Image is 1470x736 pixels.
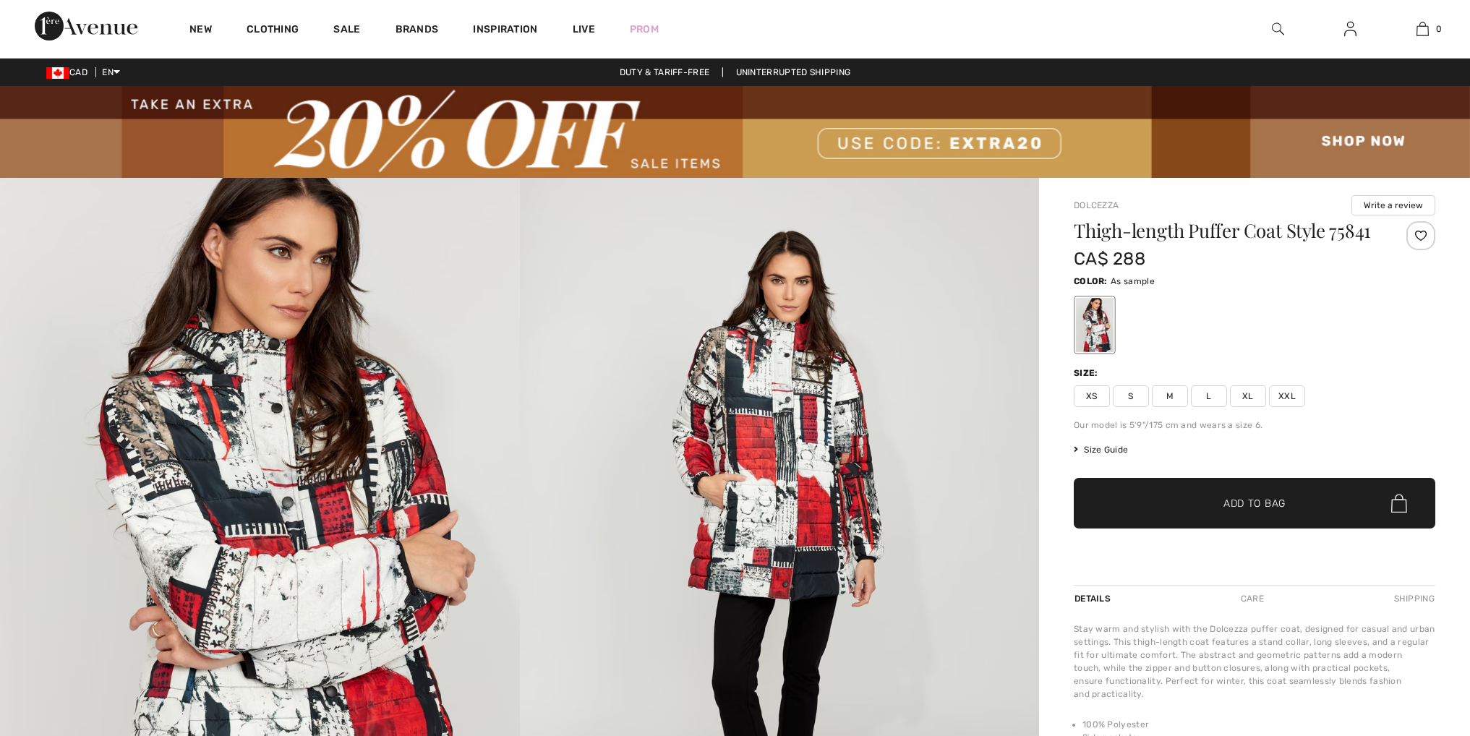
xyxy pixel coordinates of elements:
[1076,298,1114,352] div: As sample
[1074,200,1119,210] a: Dolcezza
[1152,385,1188,407] span: M
[46,67,93,77] span: CAD
[1074,478,1435,529] button: Add to Bag
[1074,249,1145,269] span: CA$ 288
[1074,221,1375,240] h1: Thigh-length Puffer Coat Style 75841
[630,22,659,37] a: Prom
[1074,419,1435,432] div: Our model is 5'9"/175 cm and wears a size 6.
[1269,385,1305,407] span: XXL
[1074,443,1128,456] span: Size Guide
[102,67,120,77] span: EN
[1351,195,1435,215] button: Write a review
[1344,20,1356,38] img: My Info
[473,23,537,38] span: Inspiration
[1436,22,1442,35] span: 0
[1390,586,1435,612] div: Shipping
[1387,20,1458,38] a: 0
[1074,622,1435,701] div: Stay warm and stylish with the Dolcezza puffer coat, designed for casual and urban settings. This...
[1391,494,1407,513] img: Bag.svg
[35,12,137,40] img: 1ère Avenue
[1333,20,1368,38] a: Sign In
[1416,20,1429,38] img: My Bag
[1113,385,1149,407] span: S
[247,23,299,38] a: Clothing
[1074,276,1108,286] span: Color:
[396,23,439,38] a: Brands
[1074,586,1114,612] div: Details
[1272,20,1284,38] img: search the website
[1074,385,1110,407] span: XS
[573,22,595,37] a: Live
[1082,718,1435,731] li: 100% Polyester
[1191,385,1227,407] span: L
[1228,586,1276,612] div: Care
[1074,367,1101,380] div: Size:
[1111,276,1155,286] span: As sample
[1223,496,1286,511] span: Add to Bag
[189,23,212,38] a: New
[1230,385,1266,407] span: XL
[46,67,69,79] img: Canadian Dollar
[333,23,360,38] a: Sale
